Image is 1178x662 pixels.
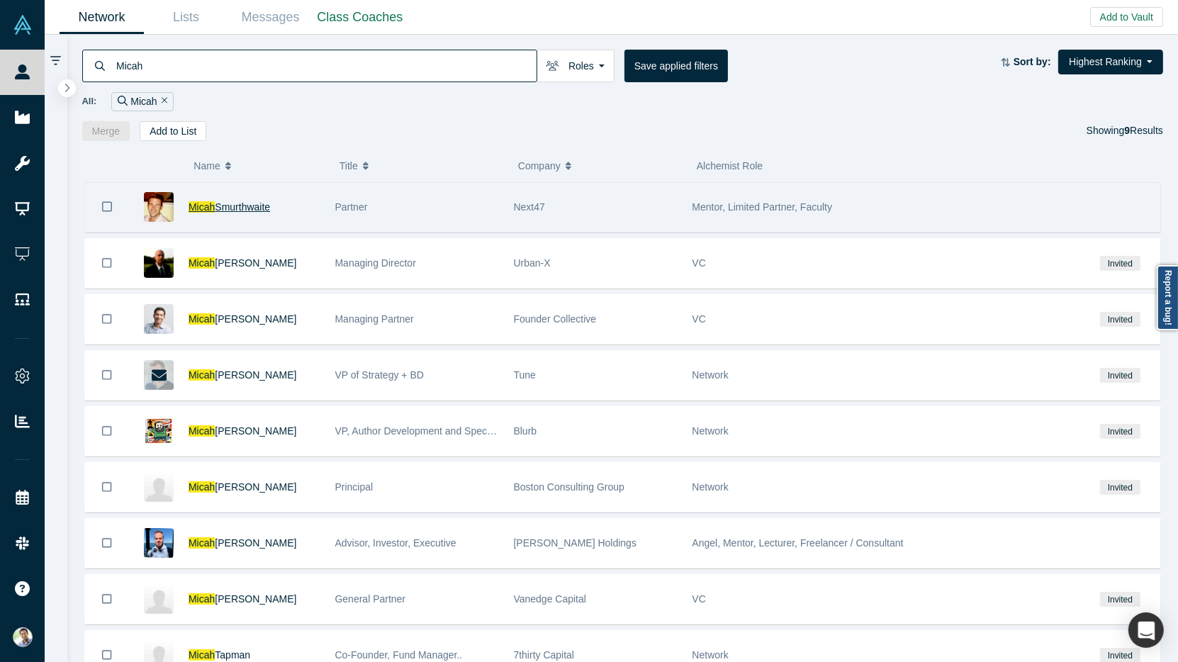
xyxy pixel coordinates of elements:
[189,201,215,213] span: Micah
[189,425,297,437] a: Micah[PERSON_NAME]
[144,1,228,34] a: Lists
[697,160,763,172] span: Alchemist Role
[144,584,174,614] img: Micah Siegel's Profile Image
[1100,312,1140,327] span: Invited
[144,304,174,334] img: Micah Rosenbloom's Profile Image
[514,537,637,549] span: [PERSON_NAME] Holdings
[215,369,296,381] span: [PERSON_NAME]
[215,481,296,493] span: [PERSON_NAME]
[189,593,215,605] span: Micah
[335,649,463,661] span: Co-Founder, Fund Manager..
[335,313,414,325] span: Managing Partner
[85,519,129,568] button: Bookmark
[85,575,129,624] button: Bookmark
[1125,125,1163,136] span: Results
[1087,121,1163,141] div: Showing
[537,50,615,82] button: Roles
[189,649,215,661] span: Micah
[313,1,408,34] a: Class Coaches
[1100,592,1140,607] span: Invited
[115,49,537,82] input: Search by name, title, company, summary, expertise, investment criteria or topics of focus
[335,257,416,269] span: Managing Director
[514,425,537,437] span: Blurb
[215,425,296,437] span: [PERSON_NAME]
[85,239,129,288] button: Bookmark
[189,537,215,549] span: Micah
[514,313,597,325] span: Founder Collective
[189,649,250,661] a: MicahTapman
[215,201,270,213] span: Smurthwaite
[189,257,297,269] a: Micah[PERSON_NAME]
[692,425,729,437] span: Network
[215,537,296,549] span: [PERSON_NAME]
[518,151,682,181] button: Company
[13,627,33,647] img: Ravi Belani's Account
[215,649,250,661] span: Tapman
[144,248,174,278] img: Micah Kotch's Profile Image
[144,528,174,558] img: Micah Rowland's Profile Image
[193,151,325,181] button: Name
[85,351,129,400] button: Bookmark
[215,257,296,269] span: [PERSON_NAME]
[1157,265,1178,330] a: Report a bug!
[624,50,728,82] button: Save applied filters
[140,121,206,141] button: Add to List
[228,1,313,34] a: Messages
[215,593,296,605] span: [PERSON_NAME]
[335,425,536,437] span: VP, Author Development and Special Projects
[144,472,174,502] img: Micah Jindal's Profile Image
[193,151,220,181] span: Name
[1014,56,1051,67] strong: Sort by:
[335,481,374,493] span: Principal
[189,257,215,269] span: Micah
[215,313,296,325] span: [PERSON_NAME]
[111,92,174,111] div: Micah
[692,313,706,325] span: VC
[514,481,624,493] span: Boston Consulting Group
[335,201,368,213] span: Partner
[13,15,33,35] img: Alchemist Vault Logo
[692,201,833,213] span: Mentor, Limited Partner, Faculty
[1100,424,1140,439] span: Invited
[692,649,729,661] span: Network
[189,481,215,493] span: Micah
[82,94,97,108] span: All:
[189,201,270,213] a: MicahSmurthwaite
[1058,50,1163,74] button: Highest Ranking
[189,313,215,325] span: Micah
[85,463,129,512] button: Bookmark
[514,257,551,269] span: Urban-X
[60,1,144,34] a: Network
[692,537,904,549] span: Angel, Mentor, Lecturer, Freelancer / Consultant
[692,481,729,493] span: Network
[189,537,297,549] a: Micah[PERSON_NAME]
[189,481,297,493] a: Micah[PERSON_NAME]
[1100,256,1140,271] span: Invited
[514,201,545,213] span: Next47
[340,151,358,181] span: Title
[85,182,129,232] button: Bookmark
[1125,125,1131,136] strong: 9
[1090,7,1163,27] button: Add to Vault
[692,257,706,269] span: VC
[189,369,215,381] span: Micah
[82,121,130,141] button: Merge
[144,192,174,222] img: Micah Smurthwaite's Profile Image
[157,94,168,110] button: Remove Filter
[514,369,536,381] span: Tune
[1100,480,1140,495] span: Invited
[692,593,706,605] span: VC
[85,407,129,456] button: Bookmark
[189,313,297,325] a: Micah[PERSON_NAME]
[335,537,456,549] span: Advisor, Investor, Executive
[1100,368,1140,383] span: Invited
[514,649,575,661] span: 7thirty Capital
[189,369,297,381] a: Micah[PERSON_NAME]
[85,295,129,344] button: Bookmark
[335,369,424,381] span: VP of Strategy + BD
[518,151,561,181] span: Company
[514,593,586,605] span: Vanedge Capital
[189,425,215,437] span: Micah
[189,593,297,605] a: Micah[PERSON_NAME]
[692,369,729,381] span: Network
